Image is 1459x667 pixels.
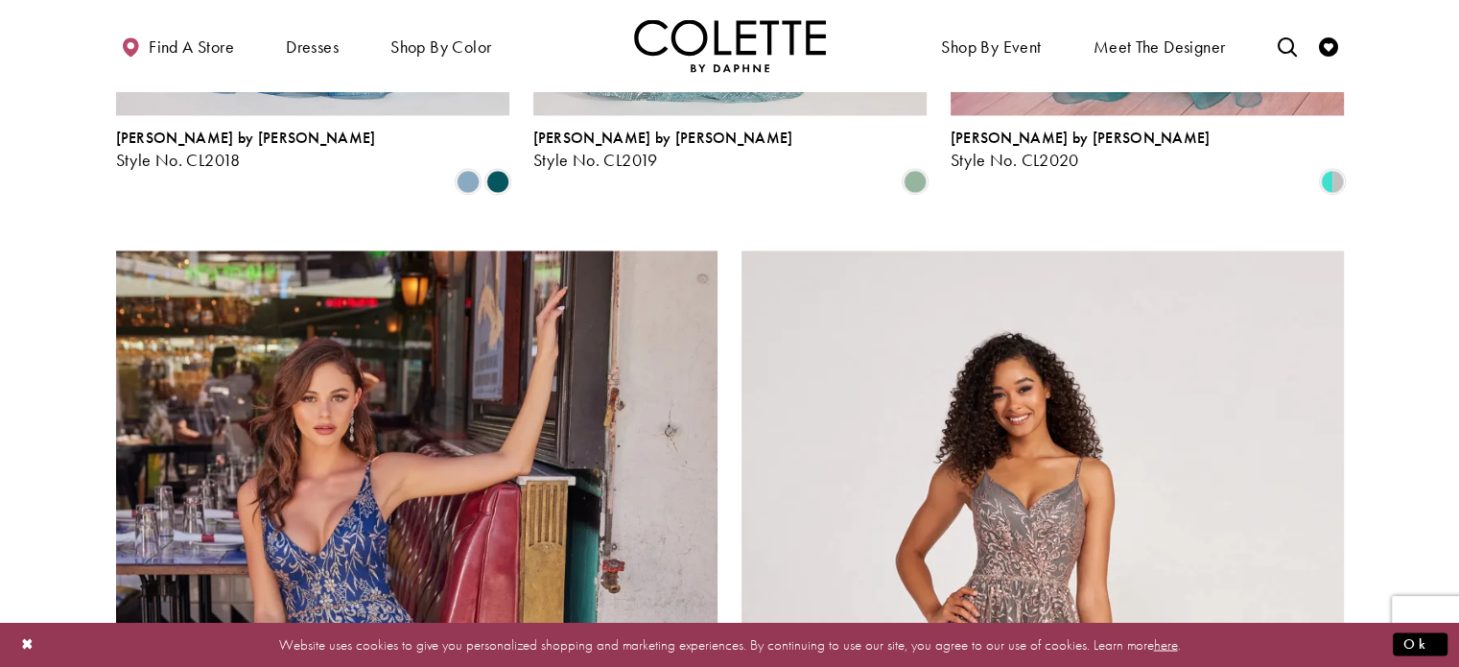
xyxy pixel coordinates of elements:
[533,128,793,148] span: [PERSON_NAME] by [PERSON_NAME]
[386,19,496,72] span: Shop by color
[457,170,480,193] i: Dusty Blue
[1393,632,1447,656] button: Submit Dialog
[533,130,793,170] div: Colette by Daphne Style No. CL2019
[1154,634,1178,654] a: here
[634,19,826,72] a: Visit Home Page
[12,628,44,661] button: Close Dialog
[533,149,658,171] span: Style No. CL2019
[281,19,343,72] span: Dresses
[116,130,376,170] div: Colette by Daphne Style No. CL2018
[904,170,927,193] i: Dusty Green
[1094,37,1226,57] span: Meet the designer
[390,37,491,57] span: Shop by color
[936,19,1046,72] span: Shop By Event
[116,19,239,72] a: Find a store
[486,170,509,193] i: Spruce
[941,37,1041,57] span: Shop By Event
[149,37,234,57] span: Find a store
[138,631,1321,657] p: Website uses cookies to give you personalized shopping and marketing experiences. By continuing t...
[286,37,339,57] span: Dresses
[1314,19,1343,72] a: Check Wishlist
[951,130,1211,170] div: Colette by Daphne Style No. CL2020
[116,149,241,171] span: Style No. CL2018
[1089,19,1231,72] a: Meet the designer
[634,19,826,72] img: Colette by Daphne
[116,128,376,148] span: [PERSON_NAME] by [PERSON_NAME]
[1321,170,1344,193] i: Turquoise/Silver
[951,149,1079,171] span: Style No. CL2020
[951,128,1211,148] span: [PERSON_NAME] by [PERSON_NAME]
[1272,19,1301,72] a: Toggle search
